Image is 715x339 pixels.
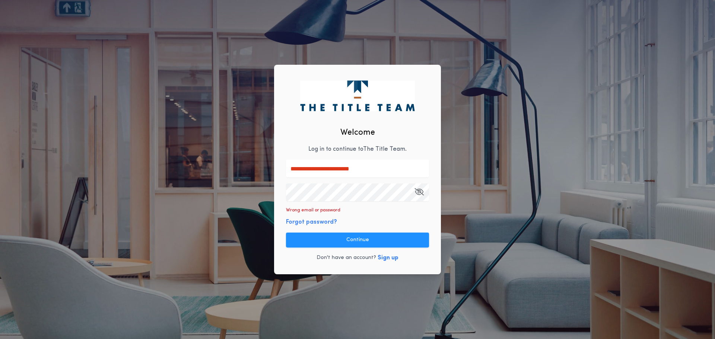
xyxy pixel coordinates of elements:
[317,254,376,262] p: Don't have an account?
[286,207,340,213] p: Wrong email or password
[378,253,398,262] button: Sign up
[300,80,414,111] img: logo
[308,145,407,154] p: Log in to continue to The Title Team .
[340,127,375,139] h2: Welcome
[286,218,337,227] button: Forgot password?
[286,233,429,247] button: Continue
